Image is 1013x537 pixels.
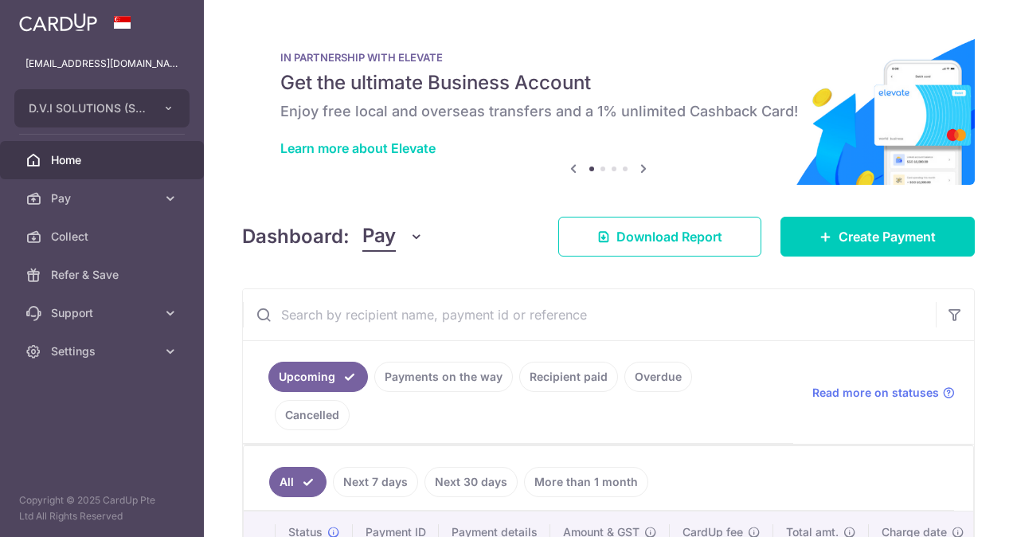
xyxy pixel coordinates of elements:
img: Renovation banner [242,25,975,185]
h6: Enjoy free local and overseas transfers and a 1% unlimited Cashback Card! [280,102,937,121]
a: Recipient paid [519,362,618,392]
span: D.V.I SOLUTIONS (S) PTE. LTD. [29,100,147,116]
button: D.V.I SOLUTIONS (S) PTE. LTD. [14,89,190,127]
a: Upcoming [268,362,368,392]
span: Create Payment [839,227,936,246]
span: Support [51,305,156,321]
a: Next 30 days [424,467,518,497]
a: More than 1 month [524,467,648,497]
h5: Get the ultimate Business Account [280,70,937,96]
span: Pay [51,190,156,206]
img: CardUp [19,13,97,32]
span: Settings [51,343,156,359]
p: [EMAIL_ADDRESS][DOMAIN_NAME] [25,56,178,72]
p: IN PARTNERSHIP WITH ELEVATE [280,51,937,64]
a: Payments on the way [374,362,513,392]
span: Home [51,152,156,168]
span: Collect [51,229,156,245]
span: Read more on statuses [812,385,939,401]
a: Download Report [558,217,761,257]
a: Create Payment [780,217,975,257]
a: Read more on statuses [812,385,955,401]
span: Download Report [616,227,722,246]
a: Overdue [624,362,692,392]
a: Next 7 days [333,467,418,497]
button: Pay [362,221,424,252]
a: All [269,467,327,497]
h4: Dashboard: [242,222,350,251]
a: Cancelled [275,400,350,430]
span: Refer & Save [51,267,156,283]
a: Learn more about Elevate [280,140,436,156]
span: Pay [362,221,396,252]
input: Search by recipient name, payment id or reference [243,289,936,340]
